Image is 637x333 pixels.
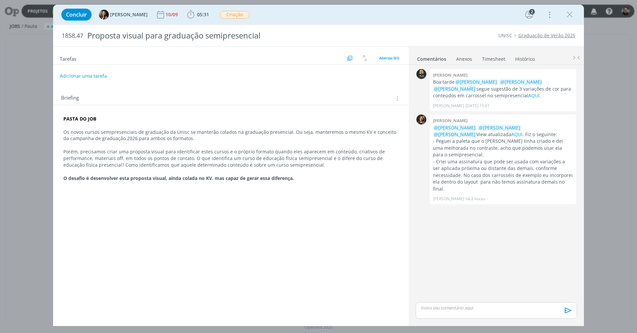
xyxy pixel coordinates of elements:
[220,11,250,19] button: Criação
[99,10,109,20] img: B
[61,9,92,21] button: Concluir
[498,32,512,39] a: UNISC
[456,56,472,62] div: Anexos
[63,129,398,142] p: Os novos cursos semipresenciais de graduação da Unisc se manterão colados na graduação presencial...
[511,131,523,137] a: AQUI
[416,69,426,79] img: P
[185,9,211,20] button: 05:31
[524,9,534,20] button: 2
[363,55,367,61] img: arrow-down-up.svg
[456,79,497,85] span: @[PERSON_NAME]
[416,115,426,125] img: L
[482,53,506,62] a: Timesheet
[529,9,535,15] div: 2
[433,72,467,78] b: [PERSON_NAME]
[63,116,96,122] strong: PASTA DO JOB
[53,5,584,326] div: dialog
[433,196,464,202] p: [PERSON_NAME]
[85,28,359,44] div: Proposta visual para graduação semipresencial
[465,103,490,109] span: [DATE] 15:01
[500,79,542,85] span: @[PERSON_NAME]
[417,53,447,62] a: Comentários
[60,54,76,62] span: Tarefas
[379,55,399,60] span: Abertas 0/3
[433,118,467,124] b: [PERSON_NAME]
[197,11,209,18] span: 05:31
[61,94,79,103] span: Briefing
[66,12,87,17] span: Concluir
[63,148,398,168] p: Porém, precisamos criar uma proposta visual para identificar estes cursos e o próprio formato qua...
[528,92,541,99] a: AQUI.
[110,12,148,17] span: [PERSON_NAME]
[433,79,573,99] p: Boa tarde segue sugestão de 3 variações de cor para conteúdos em carrossel no semipresencial
[62,32,83,40] span: 1858.47
[433,103,464,109] p: [PERSON_NAME]
[63,175,294,181] strong: O desafio é desenvolver esta proposta visual, ainda colada no KV, mas capaz de gerar essa diferença.
[515,53,535,62] a: Histórico
[434,131,475,137] span: @[PERSON_NAME]
[479,125,520,131] span: @[PERSON_NAME]
[433,158,573,192] p: - Criei uma assinatura que pode ser usada com variações a ser aplicada próxima ou distante das de...
[518,32,575,39] a: Graduação de Verão 2026
[465,196,485,202] span: há 2 horas
[434,86,475,92] span: @[PERSON_NAME]
[59,70,107,82] button: Adicionar uma tarefa
[99,10,148,20] button: B[PERSON_NAME]
[166,12,179,17] div: 10/09
[433,125,573,138] p: View atualizada . Fiz o seguinte:
[434,125,475,131] span: @[PERSON_NAME]
[433,138,573,158] p: - Peguei a paleta que o [PERSON_NAME] tinha criado e dei uma melhorada no contraste, acho que pod...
